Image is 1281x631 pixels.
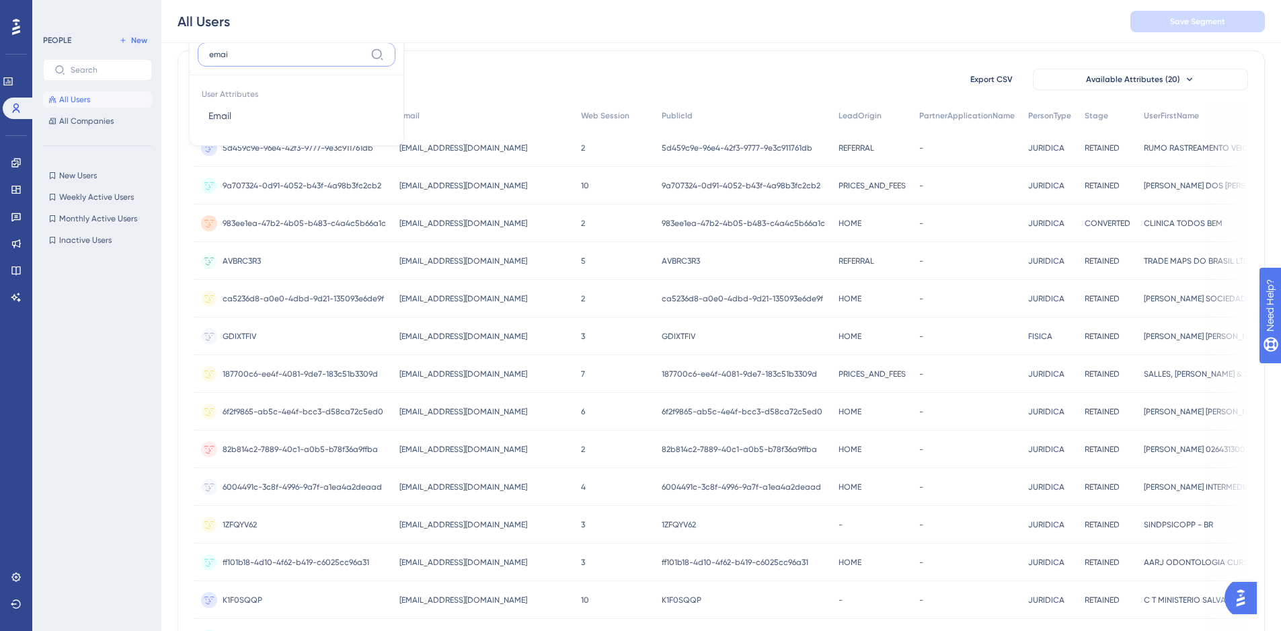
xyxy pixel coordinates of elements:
input: Type the value [209,49,365,60]
span: 983ee1ea-47b2-4b05-b483-c4a4c5b66a1c [662,218,825,229]
span: 6f2f9865-ab5c-4e4f-bcc3-d58ca72c5ed0 [662,406,822,417]
span: RETAINED [1085,331,1120,342]
span: 82b814c2-7889-40c1-a0b5-b78f36a9ffba [223,444,378,455]
span: Export CSV [970,74,1013,85]
button: New [114,32,152,48]
span: - [919,482,923,492]
span: [PERSON_NAME] 02643130030 [1144,444,1255,455]
span: Need Help? [32,3,84,20]
div: PEOPLE [43,35,71,46]
span: - [919,256,923,266]
span: - [839,519,843,530]
span: 82b814c2-7889-40c1-a0b5-b78f36a9ffba [662,444,817,455]
span: SINDPSICOPP - BR [1144,519,1213,530]
span: LeadOrigin [839,110,882,121]
span: PRICES_AND_FEES [839,180,906,191]
span: PRICES_AND_FEES [839,369,906,379]
span: UserFirstName [1144,110,1199,121]
span: All Companies [59,116,114,126]
span: [EMAIL_ADDRESS][DOMAIN_NAME] [399,180,527,191]
button: Email [198,102,395,129]
span: 9a707324-0d91-4052-b43f-4a98b3fc2cb2 [223,180,381,191]
button: All Companies [43,113,152,129]
button: Monthly Active Users [43,211,152,227]
span: 2 [581,293,585,304]
span: JURIDICA [1028,143,1064,153]
span: RETAINED [1085,143,1120,153]
span: ca5236d8-a0e0-4dbd-9d21-135093e6de9f [223,293,384,304]
span: - [919,218,923,229]
span: Email [399,110,420,121]
span: GDIXTFIV [662,331,695,342]
span: 3 [581,331,585,342]
span: JURIDICA [1028,369,1064,379]
span: Email [208,108,231,124]
span: RETAINED [1085,444,1120,455]
span: [EMAIL_ADDRESS][DOMAIN_NAME] [399,557,527,568]
span: [EMAIL_ADDRESS][DOMAIN_NAME] [399,595,527,605]
span: JURIDICA [1028,256,1064,266]
span: REFERRAL [839,143,874,153]
div: All Users [178,12,230,31]
span: 7 [581,369,585,379]
span: 6 [581,406,585,417]
span: [EMAIL_ADDRESS][DOMAIN_NAME] [399,369,527,379]
span: GDIXTFIV [223,331,256,342]
span: User Attributes [198,83,395,102]
span: Stage [1085,110,1108,121]
span: [EMAIL_ADDRESS][DOMAIN_NAME] [399,143,527,153]
span: JURIDICA [1028,444,1064,455]
span: 10 [581,595,589,605]
span: RETAINED [1085,519,1120,530]
span: HOME [839,406,861,417]
span: HOME [839,482,861,492]
span: [EMAIL_ADDRESS][DOMAIN_NAME] [399,406,527,417]
span: RETAINED [1085,482,1120,492]
span: K1F0SQQP [223,595,262,605]
span: - [919,519,923,530]
span: 3 [581,519,585,530]
span: 4 [581,482,586,492]
span: JURIDICA [1028,595,1064,605]
span: Monthly Active Users [59,213,137,224]
span: 2 [581,218,585,229]
span: 9a707324-0d91-4052-b43f-4a98b3fc2cb2 [662,180,820,191]
span: ca5236d8-a0e0-4dbd-9d21-135093e6de9f [662,293,823,304]
span: Save Segment [1170,16,1225,27]
button: Save Segment [1130,11,1265,32]
span: New [131,35,147,46]
span: All Users [59,94,90,105]
span: HOME [839,557,861,568]
span: [EMAIL_ADDRESS][DOMAIN_NAME] [399,293,527,304]
span: 6f2f9865-ab5c-4e4f-bcc3-d58ca72c5ed0 [223,406,383,417]
span: - [919,369,923,379]
input: Search [71,65,141,75]
span: JURIDICA [1028,557,1064,568]
span: - [919,180,923,191]
span: K1F0SQQP [662,595,701,605]
span: REFERRAL [839,256,874,266]
span: TRADE MAPS DO BRASIL LTDA [1144,256,1255,266]
span: Web Session [581,110,629,121]
span: CONVERTED [1085,218,1130,229]
span: 2 [581,143,585,153]
span: RETAINED [1085,256,1120,266]
span: - [919,293,923,304]
span: - [919,406,923,417]
span: 187700c6-ee4f-4081-9de7-183c51b3309d [223,369,378,379]
span: HOME [839,331,861,342]
span: HOME [839,444,861,455]
span: 5d459c9e-96e4-42f3-9777-9e3c911761db [662,143,812,153]
span: Inactive Users [59,235,112,246]
span: PartnerApplicationName [919,110,1015,121]
span: PublicId [662,110,693,121]
span: JURIDICA [1028,519,1064,530]
span: - [919,557,923,568]
span: JURIDICA [1028,218,1064,229]
span: [EMAIL_ADDRESS][DOMAIN_NAME] [399,256,527,266]
span: ff101b18-4d10-4f62-b419-c6025cc96a31 [223,557,369,568]
span: 5 [581,256,586,266]
span: [EMAIL_ADDRESS][DOMAIN_NAME] [399,331,527,342]
span: 5d459c9e-96e4-42f3-9777-9e3c911761db [223,143,373,153]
